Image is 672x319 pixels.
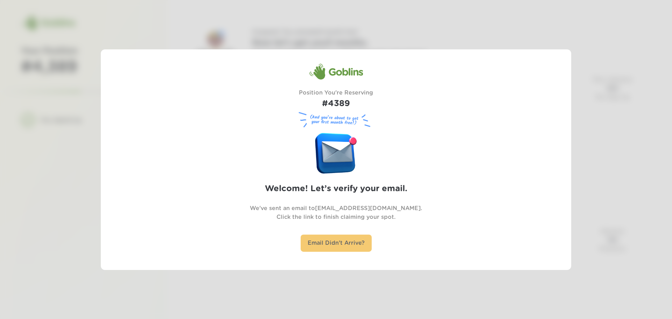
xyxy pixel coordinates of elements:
div: Goblins [309,63,363,80]
p: We've sent an email to [EMAIL_ADDRESS][DOMAIN_NAME] . Click the link to finish claiming your spot. [250,204,422,222]
figure: (And you’re about to get your first month free!) [296,110,376,130]
div: Position You're Reserving [299,89,373,110]
div: Email Didn't Arrive? [301,235,372,252]
h2: Welcome! Let’s verify your email. [265,182,407,195]
h1: #4389 [299,97,373,110]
